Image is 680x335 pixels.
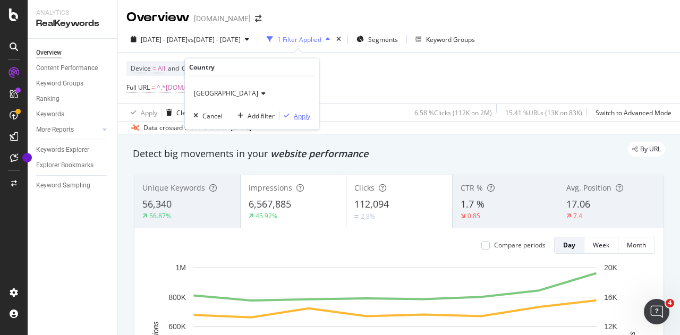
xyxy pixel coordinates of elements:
div: arrow-right-arrow-left [255,15,261,22]
span: [GEOGRAPHIC_DATA] [194,89,258,98]
span: 56,340 [142,197,172,210]
button: Week [584,237,618,254]
button: 1 Filter Applied [262,31,334,48]
div: Tooltip anchor [22,153,32,162]
div: Keywords [36,109,64,120]
a: Keyword Sampling [36,180,110,191]
span: Impressions [249,183,292,193]
a: Keywords Explorer [36,144,110,156]
div: Switch to Advanced Mode [596,108,671,117]
text: 12K [604,322,618,331]
text: 20K [604,263,618,272]
span: Full URL [126,83,150,92]
text: 1M [176,263,186,272]
iframe: Intercom live chat [644,299,669,324]
div: Keyword Sampling [36,180,90,191]
div: Apply [294,111,310,120]
span: By URL [640,146,661,152]
button: Clear [162,104,192,121]
span: Clicks [354,183,375,193]
div: Country [189,63,215,72]
div: Day [563,240,575,250]
div: Overview [36,47,62,58]
div: Month [627,240,646,250]
a: Content Performance [36,63,110,74]
span: vs [DATE] - [DATE] [188,35,241,44]
button: Segments [352,31,402,48]
span: = [151,83,155,92]
a: Ranking [36,93,110,105]
span: 4 [666,299,674,307]
div: times [334,34,343,45]
button: Apply [279,110,310,121]
button: Add filter [233,110,275,121]
span: Country [182,64,205,73]
span: CTR % [461,183,483,193]
span: All [158,61,165,76]
span: Avg. Position [566,183,611,193]
span: 1.7 % [461,197,484,210]
img: Equal [354,215,359,218]
span: 6,567,885 [249,197,291,210]
div: legacy label [628,142,665,157]
button: Day [554,237,584,254]
text: 16K [604,293,618,302]
text: 800K [168,293,186,302]
div: 0.85 [467,211,480,220]
span: Segments [368,35,398,44]
span: = [152,64,156,73]
div: 7.4 [573,211,582,220]
div: 2.8% [361,212,375,221]
div: 15.41 % URLs ( 13K on 83K ) [505,108,582,117]
div: 45.92% [256,211,277,220]
div: Content Performance [36,63,98,74]
text: 600K [168,322,186,331]
div: More Reports [36,124,74,135]
button: Cancel [189,110,223,121]
div: Explorer Bookmarks [36,160,93,171]
button: Month [618,237,655,254]
span: [DATE] - [DATE] [141,35,188,44]
div: Ranking [36,93,59,105]
div: Keywords Explorer [36,144,89,156]
div: Week [593,240,609,250]
button: Keyword Groups [411,31,479,48]
div: Overview [126,8,190,27]
span: 112,094 [354,197,389,210]
span: Device [131,64,151,73]
a: Explorer Bookmarks [36,160,110,171]
div: [DOMAIN_NAME] [194,13,251,24]
a: Keyword Groups [36,78,110,89]
span: ^.*[DOMAIN_NAME].*$ [157,80,226,95]
div: 56.87% [149,211,171,220]
button: Apply [126,104,157,121]
div: Analytics [36,8,109,18]
div: Clear [176,108,192,117]
a: Overview [36,47,110,58]
div: Compare periods [494,240,546,250]
div: Data crossed with the Crawl [143,123,226,133]
span: 17.06 [566,197,590,210]
a: More Reports [36,124,99,135]
div: Apply [141,108,157,117]
div: Cancel [202,111,223,120]
div: Keyword Groups [36,78,83,89]
div: Add filter [248,111,275,120]
div: RealKeywords [36,18,109,30]
a: Keywords [36,109,110,120]
span: and [168,64,179,73]
button: [DATE] - [DATE]vs[DATE] - [DATE] [126,31,253,48]
div: 1 Filter Applied [277,35,321,44]
div: Keyword Groups [426,35,475,44]
div: 6.58 % Clicks ( 112K on 2M ) [414,108,492,117]
button: Switch to Advanced Mode [591,104,671,121]
span: Unique Keywords [142,183,205,193]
